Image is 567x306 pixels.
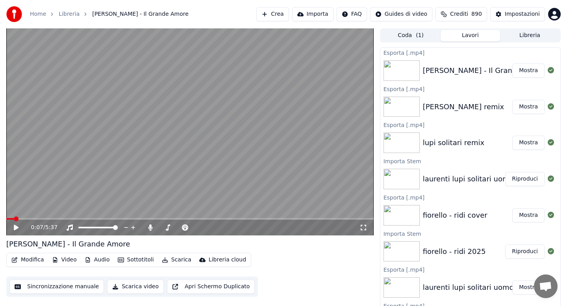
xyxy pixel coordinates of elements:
button: Scarica video [107,280,164,294]
div: Importa Stem [380,229,560,238]
button: Mostra [512,208,545,222]
button: FAQ [337,7,367,21]
span: 890 [471,10,482,18]
div: Esporta [.mp4] [380,84,560,93]
div: laurenti lupi solitari uomo [423,174,514,185]
button: Mostra [512,63,545,78]
button: Crediti890 [435,7,487,21]
button: Sincronizzazione manuale [9,280,104,294]
button: Guides di video [370,7,432,21]
div: Importa Stem [380,156,560,166]
span: ( 1 ) [416,32,424,39]
div: / [31,224,50,231]
button: Scarica [159,254,195,265]
button: Impostazioni [490,7,545,21]
div: [PERSON_NAME] - Il Grande Amore [6,239,130,250]
nav: breadcrumb [30,10,189,18]
button: Modifica [8,254,47,265]
button: Libreria [500,30,560,41]
button: Mostra [512,100,545,114]
div: fiorello - ridi 2025 [423,246,486,257]
span: Crediti [450,10,468,18]
button: Riproduci [505,172,545,186]
div: [PERSON_NAME] remix [423,101,504,112]
div: Aprire la chat [534,274,558,298]
span: 5:37 [45,224,57,231]
a: Libreria [59,10,80,18]
button: Apri Schermo Duplicato [167,280,255,294]
div: laurenti lupi solitari uomo [423,282,514,293]
span: 0:07 [31,224,43,231]
button: Mostra [512,136,545,150]
div: fiorello - ridi cover [423,210,487,221]
button: Crea [256,7,289,21]
span: [PERSON_NAME] - Il Grande Amore [92,10,189,18]
button: Sottotitoli [115,254,157,265]
button: Coda [381,30,441,41]
div: Esporta [.mp4] [380,192,560,202]
div: [PERSON_NAME] - Il Grande Amore [423,65,547,76]
button: Riproduci [505,244,545,259]
div: Esporta [.mp4] [380,265,560,274]
button: Video [49,254,80,265]
div: Impostazioni [505,10,540,18]
button: Mostra [512,280,545,295]
div: Esporta [.mp4] [380,48,560,57]
button: Lavori [441,30,500,41]
div: lupi solitari remix [423,137,484,148]
a: Home [30,10,46,18]
button: Audio [82,254,113,265]
img: youka [6,6,22,22]
div: Esporta [.mp4] [380,120,560,129]
div: Libreria cloud [209,256,246,264]
button: Importa [292,7,334,21]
